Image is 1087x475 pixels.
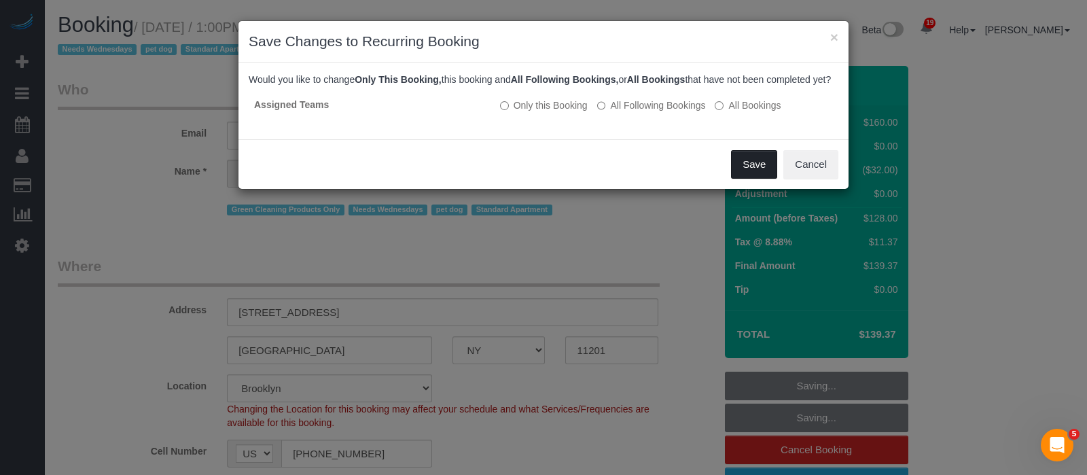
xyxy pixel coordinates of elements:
button: × [830,30,838,44]
span: 5 [1069,429,1080,440]
button: Cancel [783,150,838,179]
label: All bookings that have not been completed yet will be changed. [715,99,781,112]
label: This and all the bookings after it will be changed. [597,99,706,112]
b: All Following Bookings, [511,74,619,85]
b: Only This Booking, [355,74,442,85]
input: All Following Bookings [597,101,606,110]
strong: Assigned Teams [254,99,329,110]
input: Only this Booking [500,101,509,110]
p: Would you like to change this booking and or that have not been completed yet? [249,73,838,86]
h3: Save Changes to Recurring Booking [249,31,838,52]
input: All Bookings [715,101,724,110]
b: All Bookings [627,74,685,85]
label: All other bookings in the series will remain the same. [500,99,588,112]
iframe: Intercom live chat [1041,429,1073,461]
button: Save [731,150,777,179]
